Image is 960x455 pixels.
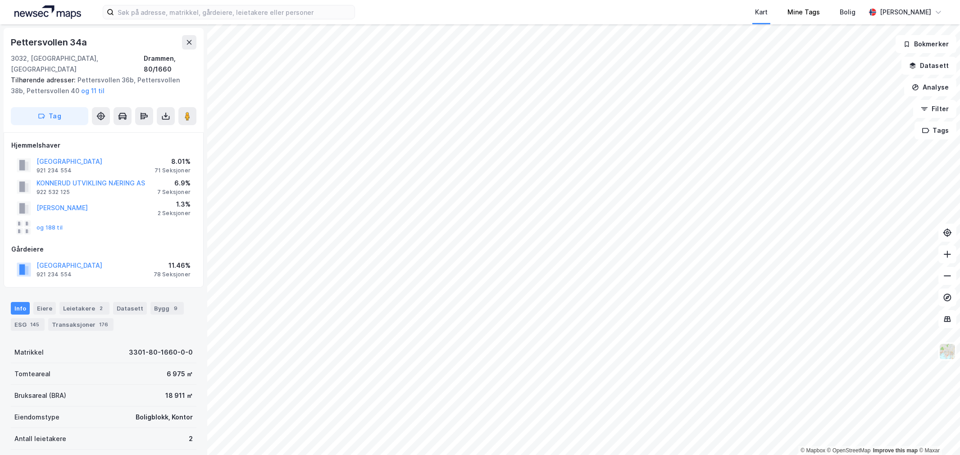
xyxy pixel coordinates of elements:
[36,189,70,196] div: 922 532 125
[14,390,66,401] div: Bruksareal (BRA)
[915,412,960,455] iframe: Chat Widget
[48,318,114,331] div: Transaksjoner
[915,122,956,140] button: Tags
[28,320,41,329] div: 145
[144,53,196,75] div: Drammen, 80/1660
[901,57,956,75] button: Datasett
[755,7,768,18] div: Kart
[129,347,193,358] div: 3301-80-1660-0-0
[11,107,88,125] button: Tag
[873,447,918,454] a: Improve this map
[11,140,196,151] div: Hjemmelshaver
[155,167,191,174] div: 71 Seksjoner
[11,302,30,315] div: Info
[939,343,956,360] img: Z
[36,271,72,278] div: 921 234 554
[155,156,191,167] div: 8.01%
[154,271,191,278] div: 78 Seksjoner
[14,412,59,423] div: Eiendomstype
[915,412,960,455] div: Kontrollprogram for chat
[787,7,820,18] div: Mine Tags
[158,199,191,210] div: 1.3%
[97,320,110,329] div: 176
[11,244,196,255] div: Gårdeiere
[167,369,193,379] div: 6 975 ㎡
[171,304,180,313] div: 9
[827,447,871,454] a: OpenStreetMap
[157,178,191,189] div: 6.9%
[840,7,855,18] div: Bolig
[97,304,106,313] div: 2
[189,433,193,444] div: 2
[11,75,189,96] div: Pettersvollen 36b, Pettersvollen 38b, Pettersvollen 40
[904,78,956,96] button: Analyse
[14,369,50,379] div: Tomteareal
[158,210,191,217] div: 2 Seksjoner
[150,302,184,315] div: Bygg
[14,433,66,444] div: Antall leietakere
[11,53,144,75] div: 3032, [GEOGRAPHIC_DATA], [GEOGRAPHIC_DATA]
[59,302,109,315] div: Leietakere
[14,347,44,358] div: Matrikkel
[136,412,193,423] div: Boligblokk, Kontor
[11,318,45,331] div: ESG
[114,5,355,19] input: Søk på adresse, matrikkel, gårdeiere, leietakere eller personer
[14,5,81,19] img: logo.a4113a55bc3d86da70a041830d287a7e.svg
[36,167,72,174] div: 921 234 554
[913,100,956,118] button: Filter
[801,447,825,454] a: Mapbox
[11,76,77,84] span: Tilhørende adresser:
[880,7,931,18] div: [PERSON_NAME]
[33,302,56,315] div: Eiere
[113,302,147,315] div: Datasett
[896,35,956,53] button: Bokmerker
[11,35,89,50] div: Pettersvollen 34a
[157,189,191,196] div: 7 Seksjoner
[154,260,191,271] div: 11.46%
[165,390,193,401] div: 18 911 ㎡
